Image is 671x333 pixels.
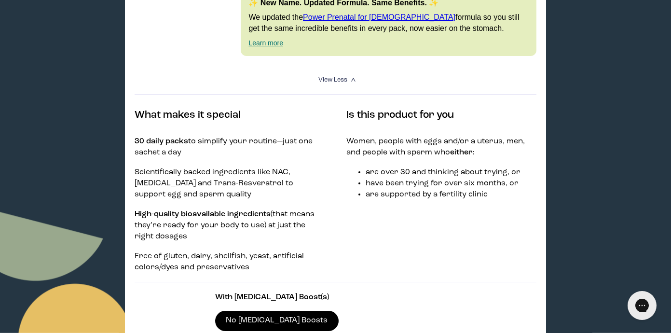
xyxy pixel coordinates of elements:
li: are over 30 and thinking about trying, or [366,167,536,178]
p: to simplify your routine—just one sachet a day [135,136,325,158]
i: < [350,77,359,83]
summary: View Less < [318,75,352,84]
span: View Less [318,77,347,83]
label: No [MEDICAL_DATA] Boosts [215,311,339,331]
li: are supported by a fertility clinic [366,189,536,200]
iframe: Gorgias live chat messenger [623,288,661,323]
li: have been trying for over six months, or [366,178,536,189]
strong: either: [450,149,475,156]
p: (that means they’re ready for your body to use) at just the right dosages [135,209,325,242]
p: Scientifically backed ingredients like NAC, [MEDICAL_DATA] and Trans-Resveratrol to support egg a... [135,167,325,200]
strong: High-quality bioavailable ingredients [135,210,271,218]
p: Women, people with eggs and/or a uterus, men, and people with sperm who [346,136,536,158]
h4: Is this product for you [346,108,536,123]
a: Power Prenatal for [DEMOGRAPHIC_DATA] [303,13,455,21]
h4: What makes it special [135,108,325,123]
a: Learn more [248,39,283,47]
p: With [MEDICAL_DATA] Boost(s) [215,292,456,303]
p: Free of gluten, dairy, shellfish, yeast, artificial colors/dyes and preservatives [135,251,325,273]
p: We updated the formula so you still get the same incredible benefits in every pack, now easier on... [248,12,528,34]
strong: 30 daily packs [135,138,188,145]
